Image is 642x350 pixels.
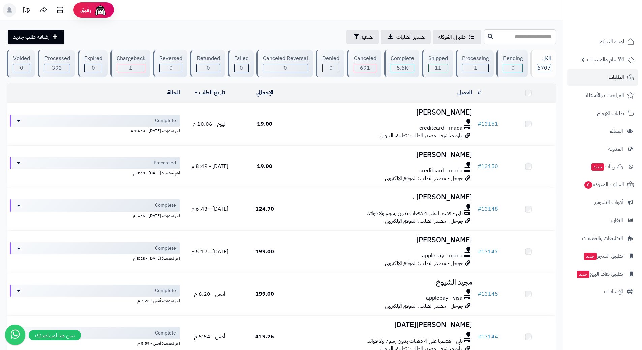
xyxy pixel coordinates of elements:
span: [DATE] - 8:49 م [191,162,228,170]
span: أمس - 5:54 م [194,332,225,341]
div: Voided [13,55,30,62]
span: تصدير الطلبات [396,33,425,41]
a: Shipped 11 [421,50,454,77]
span: applepay - visa [426,294,463,302]
a: #13145 [478,290,498,298]
a: تطبيق نقاط البيعجديد [567,266,638,282]
div: اخر تحديث: [DATE] - 6:56 م [10,212,180,219]
span: 0 [169,64,173,72]
span: Complete [155,287,176,294]
span: جوجل - مصدر الطلب: الموقع الإلكتروني [385,174,463,182]
span: طلبات الإرجاع [597,108,624,118]
span: 0 [20,64,23,72]
a: التطبيقات والخدمات [567,230,638,246]
a: #13144 [478,332,498,341]
span: الطلبات [609,73,624,82]
div: اخر تحديث: أمس - 7:22 م [10,297,180,304]
span: creditcard - mada [419,124,463,132]
span: جديد [591,163,604,171]
a: Processing 1 [454,50,495,77]
h3: [PERSON_NAME] . [295,193,472,201]
a: #13147 [478,248,498,256]
span: إضافة طلب جديد [13,33,50,41]
div: اخر تحديث: [DATE] - 10:50 م [10,127,180,134]
div: اخر تحديث: أمس - 5:59 م [10,339,180,346]
span: # [478,332,481,341]
span: creditcard - mada [419,167,463,175]
div: 0 [85,64,102,72]
div: Pending [503,55,522,62]
div: اخر تحديث: [DATE] - 8:28 م [10,254,180,261]
span: 19.00 [257,120,272,128]
a: السلات المتروكة0 [567,177,638,193]
div: اخر تحديث: [DATE] - 8:49 م [10,169,180,176]
span: جوجل - مصدر الطلب: الموقع الإلكتروني [385,302,463,310]
span: 691 [360,64,370,72]
span: 1 [474,64,477,72]
span: 6707 [537,64,551,72]
span: [DATE] - 5:17 م [191,248,228,256]
div: Canceled [354,55,376,62]
img: ai-face.png [94,3,107,17]
span: لوحة التحكم [599,37,624,46]
span: العملاء [610,126,623,136]
span: جديد [584,253,597,260]
a: Denied 0 [314,50,346,77]
a: Failed 0 [226,50,255,77]
a: Pending 0 [495,50,529,77]
span: 11 [435,64,441,72]
div: 0 [13,64,30,72]
div: 0 [323,64,339,72]
a: Complete 5.6K [383,50,421,77]
span: Complete [155,245,176,252]
h3: [PERSON_NAME][DATE] [295,321,472,329]
a: Canceled 691 [346,50,383,77]
a: #13148 [478,205,498,213]
span: تابي - قسّمها على 4 دفعات بدون رسوم ولا فوائد [367,210,463,217]
span: Complete [155,117,176,124]
span: تطبيق المتجر [583,251,623,261]
div: 11 [429,64,448,72]
span: 199.00 [255,290,274,298]
h3: مجيد الشيوخ [295,279,472,286]
a: طلباتي المُوكلة [433,30,481,44]
a: Chargeback 1 [109,50,152,77]
span: # [478,290,481,298]
a: تطبيق المتجرجديد [567,248,638,264]
div: Processed [44,55,70,62]
a: لوحة التحكم [567,34,638,50]
a: تاريخ الطلب [195,89,225,97]
a: أدوات التسويق [567,194,638,211]
div: 0 [235,64,248,72]
span: 0 [240,64,243,72]
span: 0 [584,181,592,189]
span: 393 [52,64,62,72]
div: Denied [322,55,339,62]
a: العميل [457,89,472,97]
button: تصفية [346,30,379,44]
span: المدونة [608,144,623,154]
div: 691 [354,64,376,72]
div: 1 [462,64,488,72]
a: طلبات الإرجاع [567,105,638,121]
span: اليوم - 10:06 م [193,120,227,128]
a: التقارير [567,212,638,228]
a: تصدير الطلبات [381,30,431,44]
span: أمس - 6:20 م [194,290,225,298]
div: 5610 [391,64,414,72]
div: 393 [44,64,69,72]
div: Canceled Reversal [263,55,308,62]
span: [DATE] - 6:43 م [191,205,228,213]
span: التقارير [610,216,623,225]
span: تابي - قسّمها على 4 دفعات بدون رسوم ولا فوائد [367,337,463,345]
h3: [PERSON_NAME] [295,108,472,116]
span: تطبيق نقاط البيع [576,269,623,279]
div: Reversed [159,55,182,62]
span: التطبيقات والخدمات [582,233,623,243]
a: الحالة [167,89,180,97]
div: Complete [391,55,414,62]
a: المدونة [567,141,638,157]
span: جديد [577,271,589,278]
span: رفيق [80,6,91,14]
span: طلباتي المُوكلة [438,33,466,41]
